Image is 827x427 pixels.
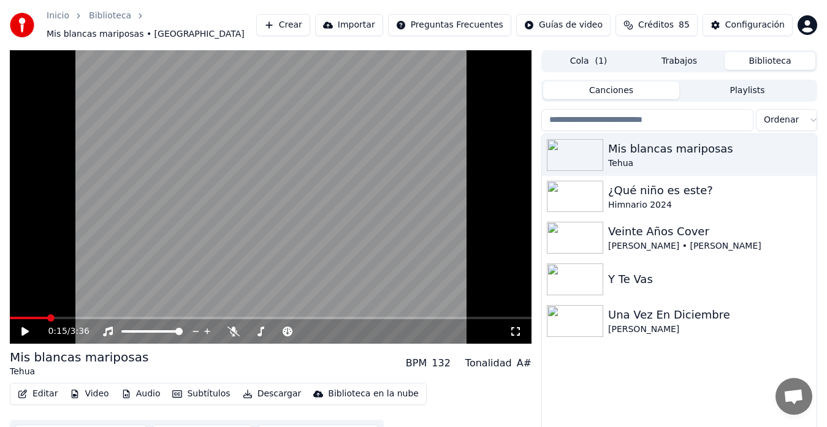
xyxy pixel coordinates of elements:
[608,157,812,170] div: Tehua
[116,385,166,402] button: Audio
[328,388,419,400] div: Biblioteca en la nube
[10,366,148,378] div: Tehua
[238,385,307,402] button: Descargar
[608,323,812,336] div: [PERSON_NAME]
[517,356,532,371] div: A#
[13,385,63,402] button: Editar
[388,14,511,36] button: Preguntas Frecuentes
[543,81,679,99] button: Canciones
[679,19,690,31] span: 85
[703,14,793,36] button: Configuración
[315,14,383,36] button: Importar
[725,52,815,70] button: Biblioteca
[679,81,815,99] button: Playlists
[764,114,799,126] span: Ordenar
[71,325,90,338] span: 3:36
[47,10,256,40] nav: breadcrumb
[48,325,77,338] div: /
[638,19,674,31] span: Créditos
[516,14,611,36] button: Guías de video
[65,385,113,402] button: Video
[608,306,812,323] div: Una Vez En Diciembre
[256,14,310,36] button: Crear
[634,52,725,70] button: Trabajos
[776,378,812,415] a: Chat abierto
[725,19,785,31] div: Configuración
[608,140,812,157] div: Mis blancas mariposas
[608,240,812,252] div: [PERSON_NAME] • [PERSON_NAME]
[47,10,69,22] a: Inicio
[608,223,812,240] div: Veinte Años Cover
[167,385,235,402] button: Subtítulos
[465,356,512,371] div: Tonalidad
[89,10,131,22] a: Biblioteca
[406,356,427,371] div: BPM
[608,182,812,199] div: ¿Qué niño es este?
[608,199,812,211] div: Himnario 2024
[595,55,607,67] span: ( 1 )
[608,271,812,288] div: Y Te Vas
[10,349,148,366] div: Mis blancas mariposas
[10,13,34,37] img: youka
[48,325,67,338] span: 0:15
[543,52,634,70] button: Cola
[615,14,698,36] button: Créditos85
[432,356,451,371] div: 132
[47,28,245,40] span: Mis blancas mariposas • [GEOGRAPHIC_DATA]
